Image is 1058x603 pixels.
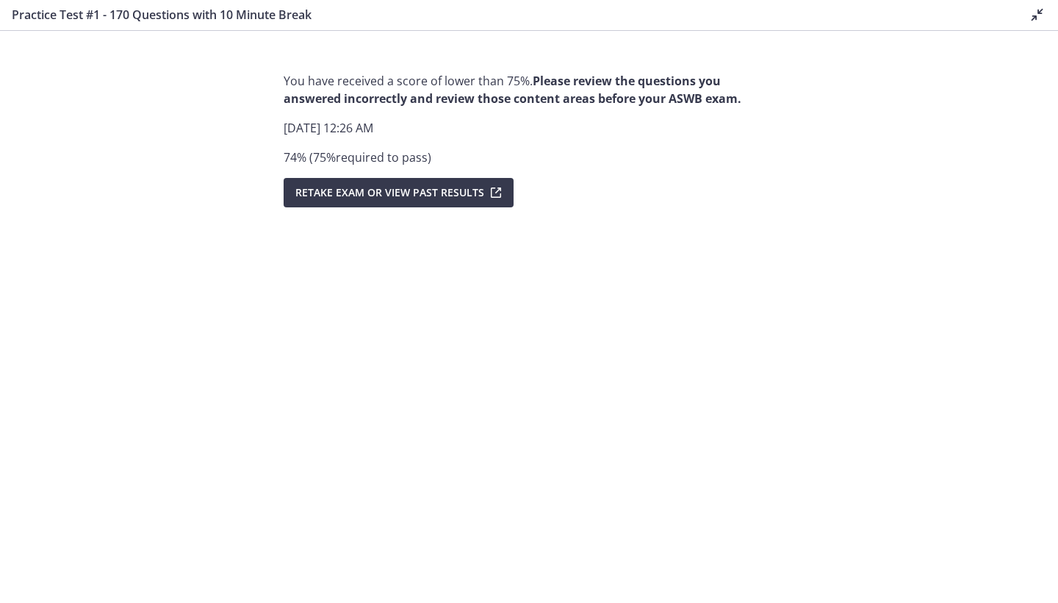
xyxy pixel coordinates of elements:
span: Retake Exam OR View Past Results [295,184,484,201]
h3: Practice Test #1 - 170 Questions with 10 Minute Break [12,6,1005,24]
p: You have received a score of lower than 75%. [284,72,774,107]
button: Retake Exam OR View Past Results [284,178,514,207]
span: 74 % ( 75 % required to pass ) [284,149,431,165]
span: [DATE] 12:26 AM [284,120,373,136]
